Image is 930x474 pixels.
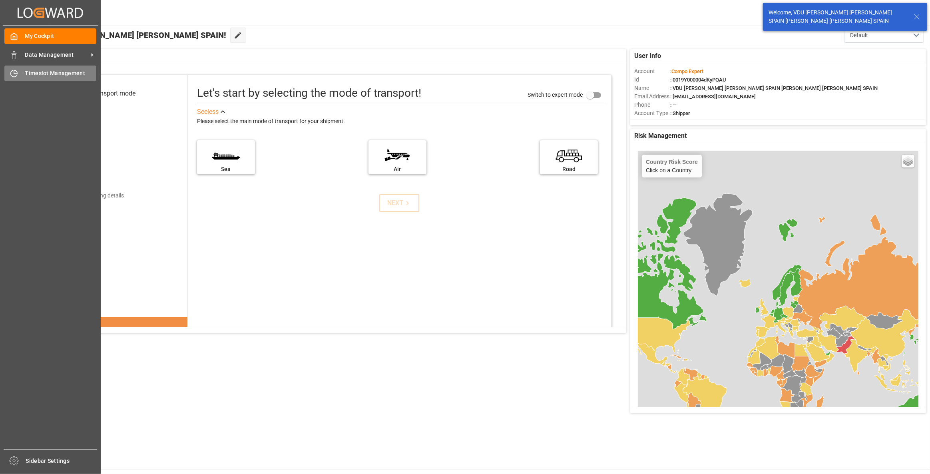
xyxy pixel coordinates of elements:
span: : [EMAIL_ADDRESS][DOMAIN_NAME] [670,94,756,100]
div: Click on a Country [646,159,698,173]
a: Timeslot Management [4,66,96,81]
div: Air [372,165,422,173]
span: : Shipper [670,110,690,116]
div: Please select the main mode of transport for your shipment. [197,117,606,126]
span: Phone [634,101,670,109]
a: Layers [902,155,914,167]
span: Name [634,84,670,92]
span: Account [634,67,670,76]
span: : [670,68,703,74]
span: Hello VDU [PERSON_NAME] [PERSON_NAME] SPAIN! [33,28,226,43]
div: Let's start by selecting the mode of transport! [197,85,421,102]
span: Switch to expert mode [528,92,583,98]
span: : VDU [PERSON_NAME] [PERSON_NAME] SPAIN [PERSON_NAME] [PERSON_NAME] SPAIN [670,85,878,91]
span: My Cockpit [25,32,97,40]
span: Timeslot Management [25,69,97,78]
span: Data Management [25,51,88,59]
button: NEXT [379,194,419,212]
span: Sidebar Settings [26,457,98,465]
div: Welcome, VDU [PERSON_NAME] [PERSON_NAME] SPAIN [PERSON_NAME] [PERSON_NAME] SPAIN [769,8,906,25]
span: : 0019Y000004dKyPQAU [670,77,726,83]
div: Select transport mode [74,89,135,98]
div: NEXT [387,198,412,208]
div: Sea [201,165,251,173]
span: Id [634,76,670,84]
h4: Country Risk Score [646,159,698,165]
div: Road [544,165,594,173]
span: Email Address [634,92,670,101]
button: open menu [844,28,924,43]
span: Account Type [634,109,670,118]
div: See less [197,107,219,117]
span: Default [850,31,868,40]
span: Risk Management [634,131,687,141]
span: : — [670,102,677,108]
span: User Info [634,51,661,61]
a: My Cockpit [4,28,96,44]
span: Compo Expert [671,68,703,74]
